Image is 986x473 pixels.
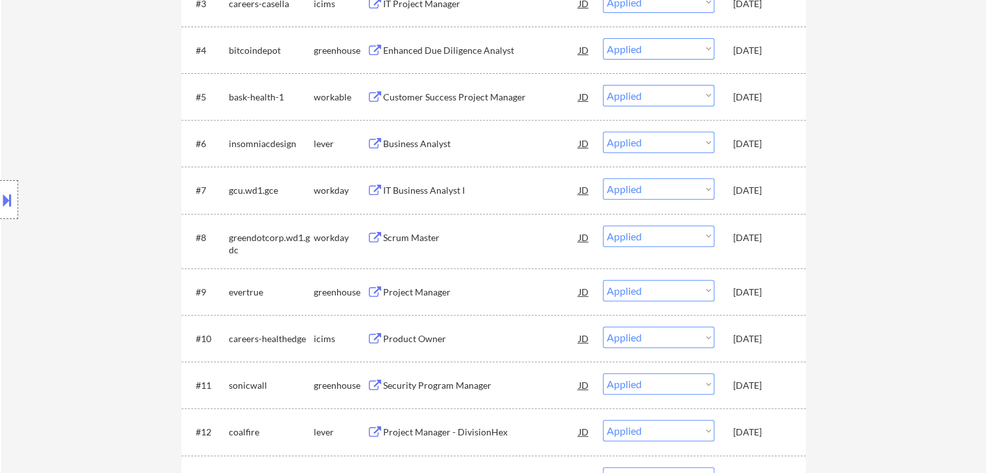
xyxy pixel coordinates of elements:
[733,286,790,299] div: [DATE]
[314,379,367,392] div: greenhouse
[578,178,591,202] div: JD
[229,379,314,392] div: sonicwall
[229,286,314,299] div: evertrue
[229,426,314,439] div: coalfire
[733,44,790,57] div: [DATE]
[383,286,579,299] div: Project Manager
[383,231,579,244] div: Scrum Master
[314,184,367,197] div: workday
[733,332,790,345] div: [DATE]
[229,137,314,150] div: insomniacdesign
[578,420,591,443] div: JD
[578,85,591,108] div: JD
[733,231,790,244] div: [DATE]
[578,225,591,249] div: JD
[733,379,790,392] div: [DATE]
[578,373,591,397] div: JD
[314,91,367,104] div: workable
[196,332,218,345] div: #10
[733,184,790,197] div: [DATE]
[196,44,218,57] div: #4
[229,91,314,104] div: bask-health-1
[314,332,367,345] div: icims
[383,332,579,345] div: Product Owner
[314,286,367,299] div: greenhouse
[314,44,367,57] div: greenhouse
[578,132,591,155] div: JD
[383,379,579,392] div: Security Program Manager
[229,231,314,257] div: greendotcorp.wd1.gdc
[196,379,218,392] div: #11
[578,38,591,62] div: JD
[383,137,579,150] div: Business Analyst
[733,91,790,104] div: [DATE]
[314,231,367,244] div: workday
[578,327,591,350] div: JD
[578,280,591,303] div: JD
[229,44,314,57] div: bitcoindepot
[196,426,218,439] div: #12
[314,426,367,439] div: lever
[733,426,790,439] div: [DATE]
[229,332,314,345] div: careers-healthedge
[229,184,314,197] div: gcu.wd1.gce
[383,91,579,104] div: Customer Success Project Manager
[383,426,579,439] div: Project Manager - DivisionHex
[733,137,790,150] div: [DATE]
[314,137,367,150] div: lever
[383,184,579,197] div: IT Business Analyst I
[383,44,579,57] div: Enhanced Due Diligence Analyst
